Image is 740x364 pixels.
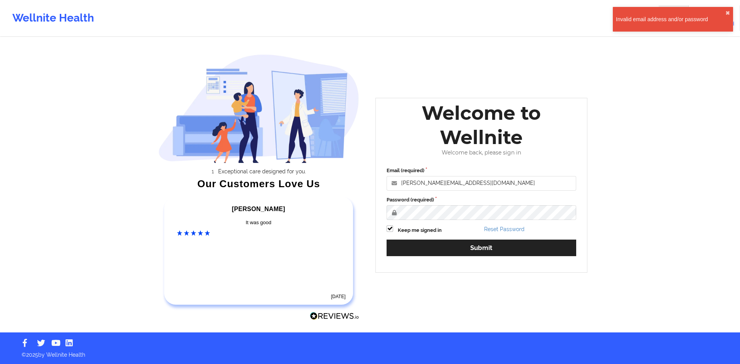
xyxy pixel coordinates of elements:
[381,149,582,156] div: Welcome back, please sign in
[158,180,360,188] div: Our Customers Love Us
[398,226,442,234] label: Keep me signed in
[331,294,346,299] time: [DATE]
[158,54,360,163] img: wellnite-auth-hero_200.c722682e.png
[387,176,576,191] input: Email address
[484,226,525,232] a: Reset Password
[387,240,576,256] button: Submit
[165,168,359,174] li: Exceptional care designed for you.
[387,167,576,174] label: Email (required)
[310,312,359,320] img: Reviews.io Logo
[381,101,582,149] div: Welcome to Wellnite
[725,10,730,16] button: close
[16,346,724,359] p: © 2025 by Wellnite Health
[387,196,576,204] label: Password (required)
[232,206,285,212] span: [PERSON_NAME]
[177,219,340,226] div: It was good
[310,312,359,322] a: Reviews.io Logo
[616,15,725,23] div: Invalid email address and/or password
